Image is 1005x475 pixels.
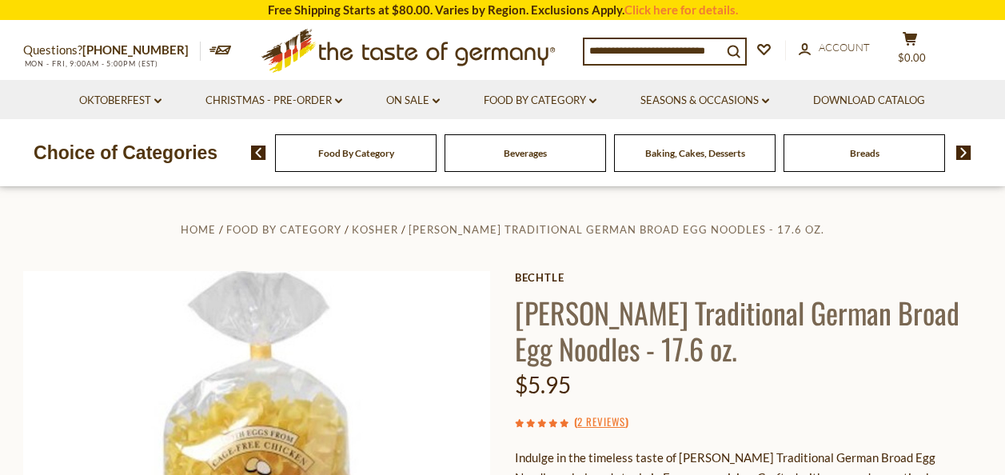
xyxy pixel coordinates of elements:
[819,41,870,54] span: Account
[352,223,398,236] a: Kosher
[515,271,983,284] a: Bechtle
[574,413,628,429] span: ( )
[181,223,216,236] a: Home
[251,146,266,160] img: previous arrow
[23,40,201,61] p: Questions?
[799,39,870,57] a: Account
[79,92,162,110] a: Oktoberfest
[226,223,341,236] a: Food By Category
[898,51,926,64] span: $0.00
[515,294,983,366] h1: [PERSON_NAME] Traditional German Broad Egg Noodles - 17.6 oz.
[205,92,342,110] a: Christmas - PRE-ORDER
[386,92,440,110] a: On Sale
[813,92,925,110] a: Download Catalog
[956,146,971,160] img: next arrow
[645,147,745,159] a: Baking, Cakes, Desserts
[484,92,596,110] a: Food By Category
[887,31,935,71] button: $0.00
[850,147,879,159] a: Breads
[504,147,547,159] a: Beverages
[318,147,394,159] a: Food By Category
[624,2,738,17] a: Click here for details.
[23,59,159,68] span: MON - FRI, 9:00AM - 5:00PM (EST)
[640,92,769,110] a: Seasons & Occasions
[82,42,189,57] a: [PHONE_NUMBER]
[577,413,625,431] a: 2 Reviews
[409,223,824,236] a: [PERSON_NAME] Traditional German Broad Egg Noodles - 17.6 oz.
[515,371,571,398] span: $5.95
